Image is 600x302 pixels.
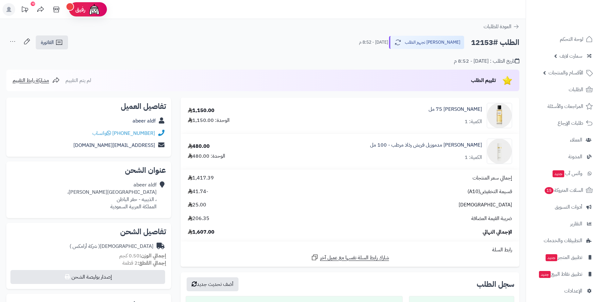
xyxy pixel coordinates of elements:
[557,14,594,27] img: logo-2.png
[88,3,101,16] img: ai-face.png
[530,183,596,198] a: السلات المتروكة15
[465,154,482,161] div: الكمية: 1
[70,243,153,250] div: [DEMOGRAPHIC_DATA]
[539,271,551,278] span: جديد
[471,77,496,84] span: تقييم الطلب
[188,107,214,114] div: 1,150.00
[530,82,596,97] a: الطلبات
[530,199,596,215] a: أدوات التسويق
[11,167,166,174] h2: عنوان الشحن
[530,250,596,265] a: تطبيق المتجرجديد
[487,139,512,164] img: 1676987973-3145891168501-chanel-chanel-coco-mademoiselle-_w_-fresh-moisture-mist-100-ml-90x90.png
[188,201,206,209] span: 25.00
[138,259,166,267] strong: إجمالي القطع:
[67,181,157,210] div: abeer aldf [GEOGRAPHIC_DATA][PERSON_NAME]، ، الذيبيه - حفر الباطن المملكة العربية السعودية
[484,23,511,30] span: العودة للطلبات
[547,102,583,111] span: المراجعات والأسئلة
[454,58,519,65] div: تاريخ الطلب : [DATE] - 8:52 م
[484,23,519,30] a: العودة للطلبات
[188,143,210,150] div: 480.00
[70,242,100,250] span: ( شركة أرامكس )
[11,103,166,110] h2: تفاصيل العميل
[36,35,68,49] a: الفاتورة
[139,252,166,260] strong: إجمالي الوزن:
[558,119,583,128] span: طلبات الإرجاع
[487,103,512,128] img: golden_scent_perfume_chanel_perfumes_coromandel_for_unisex_eau_de_perfum_3145891220902-90x90.png
[471,215,512,222] span: ضريبة القيمة المضافة
[477,280,514,288] h3: سجل الطلب
[560,35,583,44] span: لوحة التحكم
[133,117,156,125] a: abeer aldf
[552,169,582,178] span: وآتس آب
[553,170,564,177] span: جديد
[73,142,155,149] a: [EMAIL_ADDRESS][DOMAIN_NAME]
[41,39,54,46] span: الفاتورة
[570,135,582,144] span: العملاء
[188,117,230,124] div: الوحدة: 1,150.00
[538,270,582,279] span: تطبيق نقاط البيع
[17,3,33,17] a: تحديثات المنصة
[530,233,596,248] a: التطبيقات والخدمات
[473,174,512,182] span: إجمالي سعر المنتجات
[544,236,582,245] span: التطبيقات والخدمات
[548,68,583,77] span: الأقسام والمنتجات
[31,2,35,6] div: 10
[467,188,512,195] span: قسيمة التخفيض(A10)
[569,85,583,94] span: الطلبات
[183,246,517,254] div: رابط السلة
[112,129,155,137] a: [PHONE_NUMBER]
[530,99,596,114] a: المراجعات والأسئلة
[75,6,85,13] span: رفيق
[555,203,582,211] span: أدوات التسويق
[187,277,238,291] button: أضف تحديث جديد
[530,132,596,148] a: العملاء
[122,259,166,267] small: 2 قطعة
[13,77,49,84] span: مشاركة رابط التقييم
[530,166,596,181] a: وآتس آبجديد
[311,254,389,261] a: شارك رابط السلة نفسها مع عميل آخر
[564,286,582,295] span: الإعدادات
[188,229,214,236] span: 1,607.00
[560,52,582,60] span: سمارت لايف
[530,32,596,47] a: لوحة التحكم
[320,254,389,261] span: شارك رابط السلة نفسها مع عميل آخر
[459,201,512,209] span: [DEMOGRAPHIC_DATA]
[188,215,209,222] span: 206.35
[530,149,596,164] a: المدونة
[483,229,512,236] span: الإجمالي النهائي
[530,116,596,131] a: طلبات الإرجاع
[188,174,214,182] span: 1,417.39
[471,36,519,49] h2: الطلب #12153
[119,252,166,260] small: 0.50 كجم
[429,106,482,113] a: [PERSON_NAME] 75 مل
[389,36,464,49] button: [PERSON_NAME] تجهيز الطلب
[188,188,208,195] span: -41.74
[544,186,583,195] span: السلات المتروكة
[530,267,596,282] a: تطبيق نقاط البيعجديد
[568,152,582,161] span: المدونة
[359,39,388,46] small: [DATE] - 8:52 م
[545,253,582,262] span: تطبيق المتجر
[13,77,60,84] a: مشاركة رابط التقييم
[570,219,582,228] span: التقارير
[65,77,91,84] span: لم يتم التقييم
[530,216,596,231] a: التقارير
[370,142,482,149] a: [PERSON_NAME] مدموزيل فريش رذاذ مرطب - 100 مل
[188,153,225,160] div: الوحدة: 480.00
[11,228,166,236] h2: تفاصيل الشحن
[546,254,557,261] span: جديد
[530,283,596,299] a: الإعدادات
[465,118,482,125] div: الكمية: 1
[545,187,554,194] span: 15
[10,270,165,284] button: إصدار بوليصة الشحن
[92,129,111,137] a: واتساب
